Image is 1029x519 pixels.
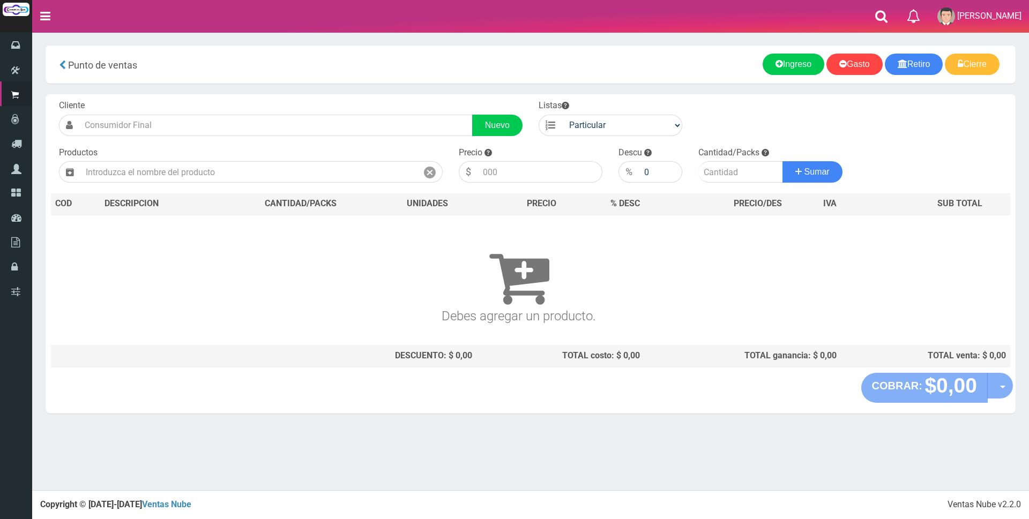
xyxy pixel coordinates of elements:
[861,373,988,403] button: COBRAR: $0,00
[937,7,955,25] img: User Image
[937,198,982,210] span: SUB TOTAL
[639,161,682,183] input: 000
[3,3,29,16] img: Logo grande
[885,54,943,75] a: Retiro
[948,499,1021,511] div: Ventas Nube v2.2.0
[845,350,1006,362] div: TOTAL venta: $ 0,00
[957,11,1021,21] span: [PERSON_NAME]
[763,54,824,75] a: Ingreso
[227,350,472,362] div: DESCUENTO: $ 0,00
[478,161,602,183] input: 000
[51,193,100,215] th: COD
[40,499,191,509] strong: Copyright © [DATE]-[DATE]
[472,115,523,136] a: Nuevo
[222,193,379,215] th: CANTIDAD/PACKS
[142,499,191,509] a: Ventas Nube
[734,198,782,208] span: PRECIO/DES
[610,198,640,208] span: % DESC
[618,161,639,183] div: %
[80,161,417,183] input: Introduzca el nombre del producto
[782,161,842,183] button: Sumar
[100,193,222,215] th: DES
[379,193,476,215] th: UNIDADES
[698,147,759,159] label: Cantidad/Packs
[79,115,473,136] input: Consumidor Final
[804,167,830,176] span: Sumar
[872,380,922,392] strong: COBRAR:
[698,161,783,183] input: Cantidad
[924,374,977,397] strong: $0,00
[459,147,482,159] label: Precio
[68,59,137,71] span: Punto de ventas
[120,198,159,208] span: CRIPCION
[459,161,478,183] div: $
[826,54,883,75] a: Gasto
[618,147,642,159] label: Descu
[59,147,98,159] label: Productos
[945,54,1000,75] a: Cierre
[539,100,569,112] label: Listas
[59,100,85,112] label: Cliente
[527,198,556,210] span: PRECIO
[55,230,982,323] h3: Debes agregar un producto.
[648,350,837,362] div: TOTAL ganancia: $ 0,00
[823,198,837,208] span: IVA
[481,350,640,362] div: TOTAL costo: $ 0,00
